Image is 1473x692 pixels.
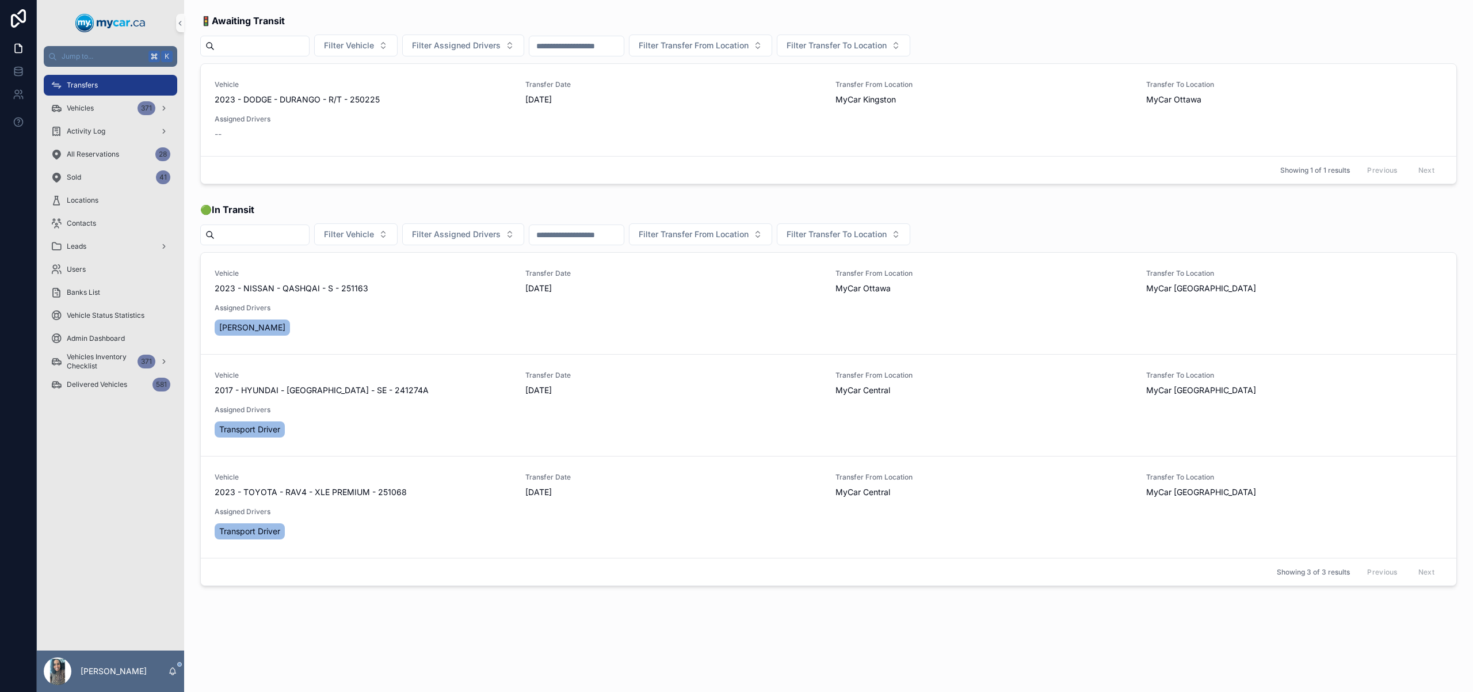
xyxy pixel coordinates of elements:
span: Transfers [67,81,98,90]
button: Select Button [402,223,524,245]
span: Transfer From Location [835,371,1132,380]
a: Activity Log [44,121,177,142]
div: scrollable content [37,67,184,410]
span: MyCar [GEOGRAPHIC_DATA] [1146,385,1256,396]
button: Select Button [629,223,772,245]
span: Locations [67,196,98,205]
span: Transfer To Location [1146,371,1443,380]
span: Sold [67,173,81,182]
span: MyCar Ottawa [835,283,891,294]
span: Transport Driver [219,424,280,435]
span: Assigned Drivers [215,405,512,415]
span: MyCar Kingston [835,94,896,105]
span: Transfer To Location [1146,269,1443,278]
div: 41 [156,170,170,184]
span: Vehicles Inventory Checklist [67,352,133,371]
span: Transfer Date [525,80,822,89]
span: [PERSON_NAME] [219,322,285,333]
span: Showing 3 of 3 results [1277,568,1350,577]
a: Vehicle Status Statistics [44,305,177,326]
span: Vehicle [215,473,512,482]
span: 2023 - NISSAN - QASHQAI - S - 251163 [215,283,368,294]
div: 28 [155,147,170,161]
div: 371 [138,101,155,115]
a: Vehicle2023 - NISSAN - QASHQAI - S - 251163Transfer Date[DATE]Transfer From LocationMyCar OttawaT... [201,253,1456,354]
p: [PERSON_NAME] [81,666,147,677]
span: Filter Transfer From Location [639,229,749,240]
span: Assigned Drivers [215,115,512,124]
button: Jump to...K [44,46,177,67]
img: App logo [75,14,146,32]
span: Filter Transfer To Location [787,229,887,240]
span: Transport Driver [219,526,280,537]
span: Assigned Drivers [215,303,512,313]
span: Vehicle [215,269,512,278]
span: Transfer To Location [1146,80,1443,89]
span: [DATE] [525,486,822,498]
div: 581 [152,378,170,391]
a: Vehicles Inventory Checklist371 [44,351,177,372]
span: Vehicles [67,104,94,113]
span: Transfer From Location [835,473,1132,482]
a: Banks List [44,282,177,303]
span: Users [67,265,86,274]
strong: Awaiting Transit [212,15,285,26]
span: Transfer Date [525,473,822,482]
span: MyCar Central [835,385,890,396]
span: -- [215,128,222,140]
span: Banks List [67,288,100,297]
a: Locations [44,190,177,211]
a: Transfers [44,75,177,96]
span: Showing 1 of 1 results [1280,166,1350,175]
span: Assigned Drivers [215,507,512,516]
a: Vehicle2023 - DODGE - DURANGO - R/T - 250225Transfer Date[DATE]Transfer From LocationMyCar Kingst... [201,64,1456,156]
span: Jump to... [62,52,144,61]
div: 371 [138,355,155,368]
strong: In Transit [212,204,254,215]
button: Select Button [629,35,772,56]
a: Vehicles371 [44,98,177,119]
span: [DATE] [525,94,822,105]
span: Transfer From Location [835,269,1132,278]
span: MyCar [GEOGRAPHIC_DATA] [1146,283,1256,294]
span: Filter Assigned Drivers [412,40,501,51]
a: Admin Dashboard [44,328,177,349]
span: Vehicle [215,80,512,89]
a: Contacts [44,213,177,234]
span: 🚦 [200,14,285,28]
button: Select Button [402,35,524,56]
span: MyCar Ottawa [1146,94,1201,105]
span: 2017 - HYUNDAI - [GEOGRAPHIC_DATA] - SE - 241274A [215,385,429,396]
span: 2023 - DODGE - DURANGO - R/T - 250225 [215,94,380,105]
span: Admin Dashboard [67,334,125,343]
span: Vehicle Status Statistics [67,311,144,320]
span: Transfer Date [525,269,822,278]
span: 🟢 [200,203,254,216]
a: All Reservations28 [44,144,177,165]
span: Leads [67,242,86,251]
a: Vehicle2023 - TOYOTA - RAV4 - XLE PREMIUM - 251068Transfer Date[DATE]Transfer From LocationMyCar ... [201,456,1456,558]
span: MyCar [GEOGRAPHIC_DATA] [1146,486,1256,498]
button: Select Button [314,223,398,245]
span: MyCar Central [835,486,890,498]
span: Delivered Vehicles [67,380,127,389]
span: K [162,52,171,61]
span: Activity Log [67,127,105,136]
button: Select Button [777,223,910,245]
span: Filter Assigned Drivers [412,229,501,240]
span: [DATE] [525,385,822,396]
span: [DATE] [525,283,822,294]
button: Select Button [314,35,398,56]
span: All Reservations [67,150,119,159]
span: Filter Vehicle [324,229,374,240]
span: Transfer To Location [1146,473,1443,482]
a: Vehicle2017 - HYUNDAI - [GEOGRAPHIC_DATA] - SE - 241274ATransfer Date[DATE]Transfer From Location... [201,354,1456,456]
span: Vehicle [215,371,512,380]
span: 2023 - TOYOTA - RAV4 - XLE PREMIUM - 251068 [215,486,407,498]
span: Filter Transfer From Location [639,40,749,51]
a: Sold41 [44,167,177,188]
span: Contacts [67,219,96,228]
button: Select Button [777,35,910,56]
span: Filter Vehicle [324,40,374,51]
a: Leads [44,236,177,257]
